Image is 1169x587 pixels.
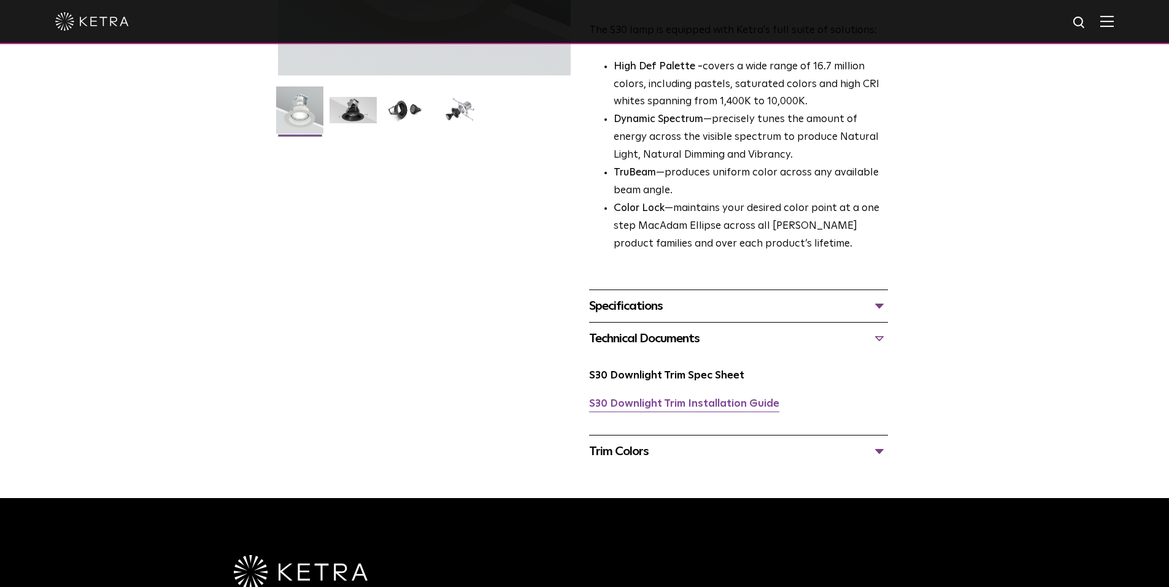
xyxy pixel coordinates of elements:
[1072,15,1087,31] img: search icon
[1100,15,1114,27] img: Hamburger%20Nav.svg
[614,114,703,125] strong: Dynamic Spectrum
[589,442,888,461] div: Trim Colors
[614,61,703,72] strong: High Def Palette -
[614,200,888,253] li: —maintains your desired color point at a one step MacAdam Ellipse across all [PERSON_NAME] produc...
[614,111,888,164] li: —precisely tunes the amount of energy across the visible spectrum to produce Natural Light, Natur...
[276,86,323,143] img: S30-DownlightTrim-2021-Web-Square
[330,97,377,132] img: S30 Halo Downlight_Hero_Black_Gradient
[436,97,484,132] img: S30 Halo Downlight_Exploded_Black
[614,203,665,213] strong: Color Lock
[614,58,888,112] p: covers a wide range of 16.7 million colors, including pastels, saturated colors and high CRI whit...
[589,296,888,316] div: Specifications
[589,370,744,381] a: S30 Downlight Trim Spec Sheet
[55,12,129,31] img: ketra-logo-2019-white
[589,329,888,348] div: Technical Documents
[589,399,779,409] a: S30 Downlight Trim Installation Guide
[614,164,888,200] li: —produces uniform color across any available beam angle.
[383,97,430,132] img: S30 Halo Downlight_Table Top_Black
[614,167,656,178] strong: TruBeam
